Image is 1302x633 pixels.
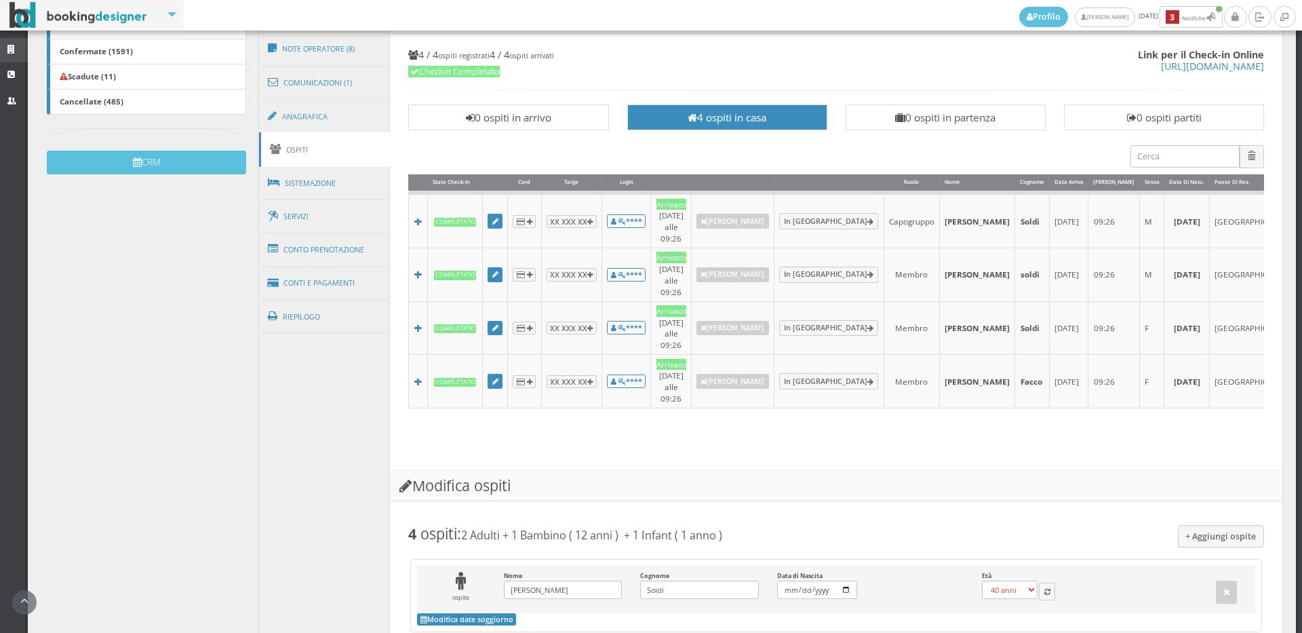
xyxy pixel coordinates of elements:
[779,320,879,337] a: In [GEOGRAPHIC_DATA]
[417,613,516,626] button: Modifica date soggiorno
[504,581,623,599] input: Nome
[940,301,1015,355] td: [PERSON_NAME]
[408,66,500,77] span: Checkin Completato
[434,324,477,333] b: Completato
[656,199,686,210] div: Arrivato
[1088,174,1139,191] div: [PERSON_NAME]
[1075,7,1135,27] a: [PERSON_NAME]
[461,528,722,543] small: 2 Adulti + 1 Bambino ( 12 anni ) + 1 Infant ( 1 anno )
[547,322,597,334] button: XX XXX XX
[1138,48,1264,61] b: Link per il Check-in Online
[779,213,879,229] a: In [GEOGRAPHIC_DATA]
[1164,174,1209,191] div: Data di Nasc.
[1178,525,1265,548] button: + Aggiungi ospite
[1209,193,1297,248] td: [GEOGRAPHIC_DATA]
[1139,193,1164,248] td: M
[1019,6,1224,28] span: [DATE]
[696,321,769,336] a: [PERSON_NAME]
[1071,111,1257,123] h3: 0 ospiti partiti
[940,193,1015,248] td: [PERSON_NAME]
[852,111,1039,123] h3: 0 ospiti in partenza
[1015,301,1050,355] td: Soldi
[427,572,495,602] div: ospite
[1160,6,1223,28] button: 3Notifiche
[259,166,391,201] a: Sistemazione
[1088,301,1140,355] td: 09:26
[1088,248,1140,301] td: 09:26
[259,99,391,134] a: Anagrafica
[547,268,597,281] button: XX XXX XX
[428,174,482,191] div: Stato Check-In
[420,524,457,543] span: ospiti
[1209,355,1297,408] td: [GEOGRAPHIC_DATA]
[651,355,691,408] td: [DATE] alle 09:26
[640,581,759,599] input: Cognome
[434,218,477,227] b: Completato
[259,31,391,66] a: Note Operatore (8)
[1164,301,1210,355] td: [DATE]
[982,581,1038,599] select: Età
[542,174,601,191] div: Targa
[1130,145,1240,168] input: Cerca
[651,301,691,355] td: [DATE] alle 09:26
[1161,60,1264,73] a: [URL][DOMAIN_NAME]
[1140,174,1164,191] div: Sesso
[60,96,123,107] b: Cancellate (485)
[1015,355,1050,408] td: Facco
[640,572,759,599] label: Cognome
[259,199,391,234] a: Servizi
[1139,355,1164,408] td: F
[696,267,769,282] a: [PERSON_NAME]
[982,572,1038,599] label: Età
[408,49,1264,60] h4: 4 / 4 4 / 4
[1139,248,1164,301] td: M
[651,193,691,248] td: [DATE] alle 09:26
[884,301,939,355] td: Membro
[1019,7,1068,27] a: Profilo
[1049,355,1088,408] td: [DATE]
[1049,193,1088,248] td: [DATE]
[47,89,246,115] a: Cancellate (485)
[634,111,821,123] h3: 4 ospiti in casa
[547,375,597,388] button: XX XXX XX
[259,299,391,334] a: Riepilogo
[259,65,391,100] a: Comunicazioni (1)
[1088,355,1140,408] td: 09:26
[602,174,650,191] div: Login
[259,266,391,301] a: Conti e Pagamenti
[884,355,939,408] td: Membro
[656,252,686,263] div: Arrivato
[696,374,769,389] a: [PERSON_NAME]
[547,215,597,228] button: XX XXX XX
[509,50,554,60] small: ospiti arrivati
[504,572,623,599] label: Nome
[777,581,857,599] input: Data di Nascita
[1164,248,1210,301] td: [DATE]
[1166,10,1179,24] b: 3
[940,174,1014,191] div: Nome
[1164,355,1210,408] td: [DATE]
[1088,193,1140,248] td: 09:26
[779,373,879,389] a: In [GEOGRAPHIC_DATA]
[1015,193,1050,248] td: Soldi
[940,355,1015,408] td: [PERSON_NAME]
[408,525,1264,543] h3: :
[9,2,147,28] img: BookingDesigner.com
[1015,174,1049,191] div: Cognome
[259,232,391,267] a: Conto Prenotazione
[434,271,477,280] b: Completato
[390,471,1282,501] h3: Modifica ospiti
[1209,301,1297,355] td: [GEOGRAPHIC_DATA]
[434,378,477,387] b: Completato
[415,111,601,123] h3: 0 ospiti in arrivo
[1210,174,1297,191] div: Paese di Res.
[1164,193,1210,248] td: [DATE]
[47,64,246,90] a: Scadute (11)
[1139,301,1164,355] td: F
[1049,301,1088,355] td: [DATE]
[940,248,1015,301] td: [PERSON_NAME]
[884,193,939,248] td: Capogruppo
[696,214,769,229] a: [PERSON_NAME]
[508,174,540,191] div: Card
[47,151,246,174] button: CRM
